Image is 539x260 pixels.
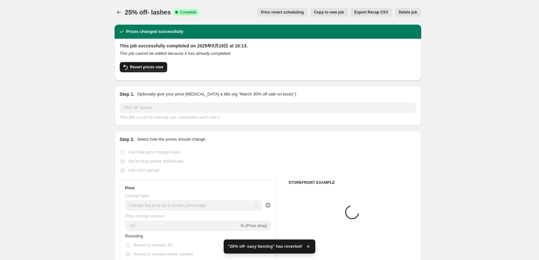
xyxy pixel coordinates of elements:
span: Delete job [399,10,417,15]
button: Export Recap CSV [351,8,392,17]
button: Delete job [395,8,421,17]
span: This title is just for internal use, customers won't see it [120,115,220,120]
span: Price change amount [125,214,165,218]
button: Revert prices now [120,62,167,72]
h3: Price [125,185,135,191]
button: Copy to new job [310,8,348,17]
span: Rounding [125,234,143,238]
p: Optionally give your price [MEDICAL_DATA] a title (eg "March 30% off sale on boots") [137,91,296,97]
input: 30% off holiday sale [120,103,416,113]
span: "20% off- easy fanning" has reverted! [228,243,302,250]
span: Export Recap CSV [354,10,388,15]
p: Select how the prices should change [137,136,205,143]
span: Revert prices now [130,65,163,70]
span: % (Price drop) [240,223,267,228]
h2: Step 2. [120,136,135,143]
input: -15 [125,221,239,231]
span: Use CSV upload [128,168,159,173]
h2: This job successfully completed on 2025年9月18日 at 16:13. [120,43,416,49]
span: Copy to new job [314,10,344,15]
button: Price change jobs [115,8,124,17]
button: Price revert scheduling [257,8,308,17]
span: Change type [125,193,149,198]
div: help [265,202,271,208]
span: 25% off- lashes [125,9,171,16]
span: Round to nearest whole number [134,252,193,256]
i: This job cannot be edited because it has already completed. [120,51,231,56]
span: Use bulk price change rules [128,150,180,155]
span: Complete [180,10,196,15]
h2: Step 1. [120,91,135,97]
span: Set product prices individually [128,159,184,164]
h2: Prices changed successfully [126,28,184,35]
span: Price revert scheduling [261,10,304,15]
h6: STOREFRONT EXAMPLE [289,180,416,185]
span: Round to nearest .01 [134,243,173,247]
